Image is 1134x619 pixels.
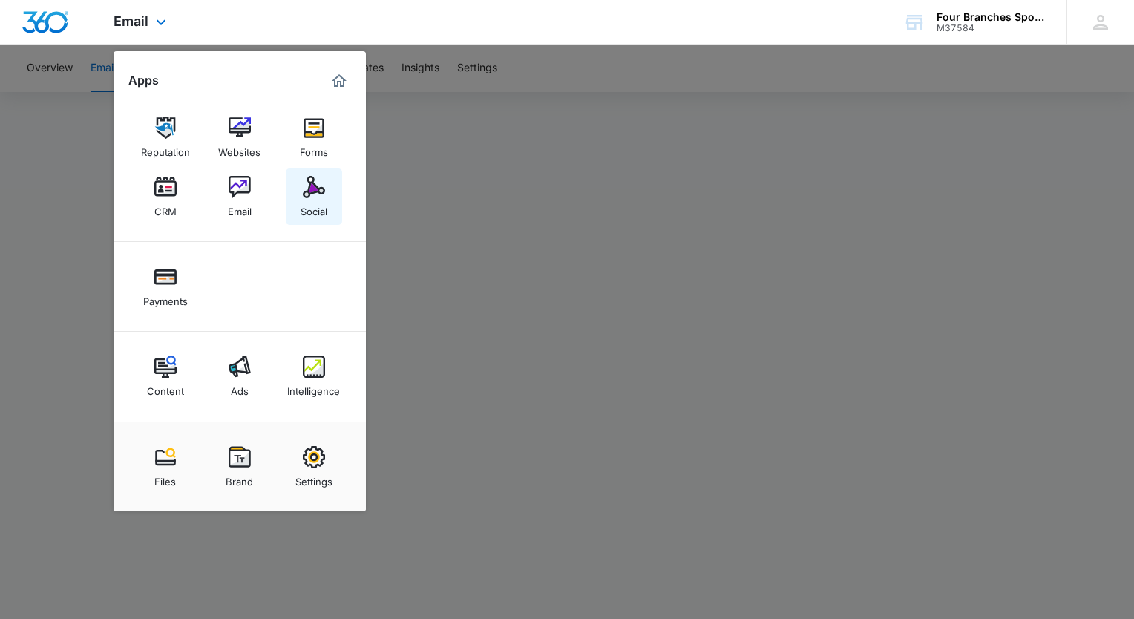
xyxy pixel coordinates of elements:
a: Marketing 360® Dashboard [327,69,351,93]
a: Files [137,439,194,495]
a: Reputation [137,109,194,166]
a: Websites [212,109,268,166]
div: Intelligence [287,378,340,397]
a: CRM [137,168,194,225]
div: Content [147,378,184,397]
div: Websites [218,139,260,158]
a: Settings [286,439,342,495]
span: Email [114,13,148,29]
div: CRM [154,198,177,217]
div: Forms [300,139,328,158]
div: Email [228,198,252,217]
div: Social [301,198,327,217]
a: Ads [212,348,268,405]
a: Email [212,168,268,225]
div: Brand [226,468,253,488]
div: Files [154,468,176,488]
a: Content [137,348,194,405]
div: Ads [231,378,249,397]
div: account id [937,23,1045,33]
h2: Apps [128,73,159,88]
a: Forms [286,109,342,166]
div: account name [937,11,1045,23]
a: Payments [137,258,194,315]
a: Brand [212,439,268,495]
div: Settings [295,468,332,488]
a: Social [286,168,342,225]
div: Reputation [141,139,190,158]
div: Payments [143,288,188,307]
a: Intelligence [286,348,342,405]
